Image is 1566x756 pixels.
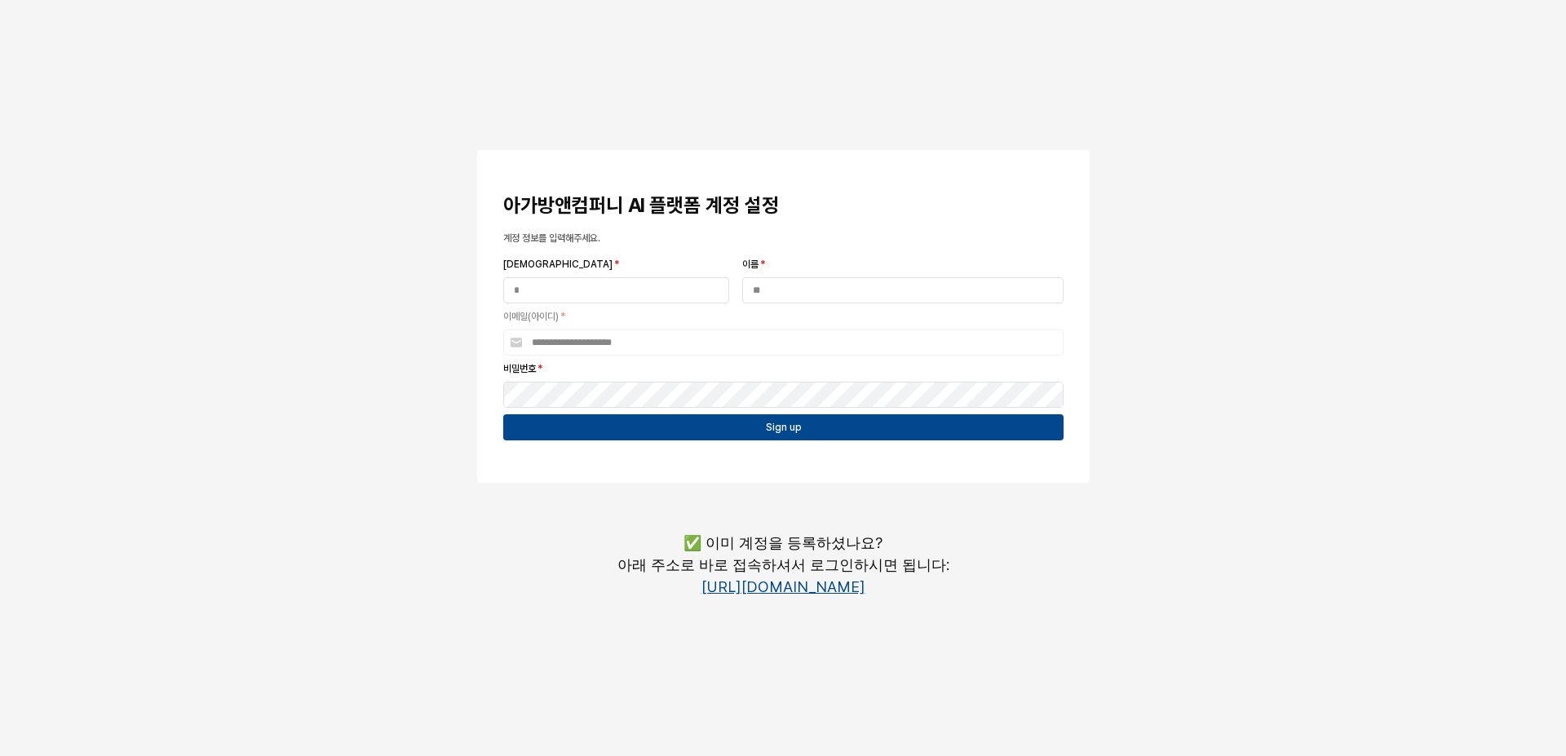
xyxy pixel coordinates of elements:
[742,259,765,270] span: 이름
[503,414,1064,440] button: Sign up
[503,259,619,270] span: [DEMOGRAPHIC_DATA]
[766,421,802,434] p: Sign up
[398,532,1168,598] p: ✅ 이미 계정을 등록하셨나요? 아래 주소로 바로 접속하셔서 로그인하시면 됩니다:
[503,311,565,322] span: 이메일(아이디)
[701,578,865,595] a: [URL][DOMAIN_NAME]
[503,231,1064,245] p: 계정 정보를 입력해주세요.
[503,363,542,374] span: 비밀번호
[503,194,1064,217] h3: 아가방앤컴퍼니 AI 플랫폼 계정 설정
